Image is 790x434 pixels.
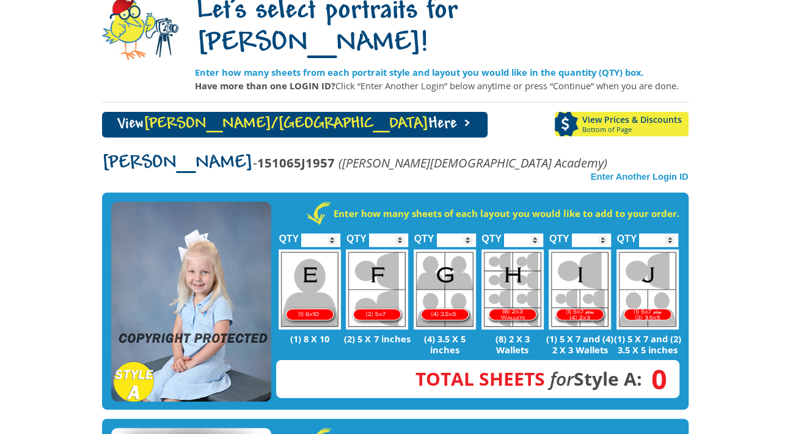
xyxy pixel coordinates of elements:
img: G [414,249,476,329]
img: F [346,249,408,329]
a: View[PERSON_NAME]/[GEOGRAPHIC_DATA]Here > [102,112,488,138]
strong: Enter how many sheets from each portrait style and layout you would like in the quantity (QTY) box. [195,66,643,78]
img: E [279,249,341,329]
img: J [616,249,679,329]
span: 0 [642,372,667,386]
span: Bottom of Page [582,126,689,133]
label: QTY [549,220,569,250]
a: View Prices & DiscountsBottom of Page [555,112,689,136]
strong: Enter how many sheets of each layout you would like to add to your order. [334,207,679,219]
label: QTY [616,220,637,250]
p: (1) 5 X 7 and (2) 3.5 X 5 inches [614,333,682,355]
span: [PERSON_NAME]/[GEOGRAPHIC_DATA] [144,116,428,133]
a: Enter Another Login ID [591,172,689,182]
p: (2) 5 X 7 inches [343,333,411,344]
p: (1) 5 X 7 and (4) 2 X 3 Wallets [546,333,614,355]
em: for [550,366,574,391]
p: (1) 8 X 10 [276,333,344,344]
span: [PERSON_NAME] [102,153,253,173]
span: Total Sheets [415,366,545,391]
em: ([PERSON_NAME][DEMOGRAPHIC_DATA] Academy) [338,154,607,171]
p: (8) 2 X 3 Wallets [478,333,546,355]
strong: Style A: [415,366,642,391]
label: QTY [346,220,367,250]
label: QTY [481,220,502,250]
strong: Have more than one LOGIN ID? [195,79,335,92]
img: STYLE A [111,202,271,402]
p: Click “Enter Another Login” below anytime or press “Continue” when you are done. [195,79,689,92]
label: QTY [414,220,434,250]
label: QTY [279,220,299,250]
p: - [102,156,607,170]
strong: 151065J1957 [257,154,335,171]
p: (4) 3.5 X 5 inches [411,333,479,355]
img: H [481,249,544,329]
img: I [549,249,611,329]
